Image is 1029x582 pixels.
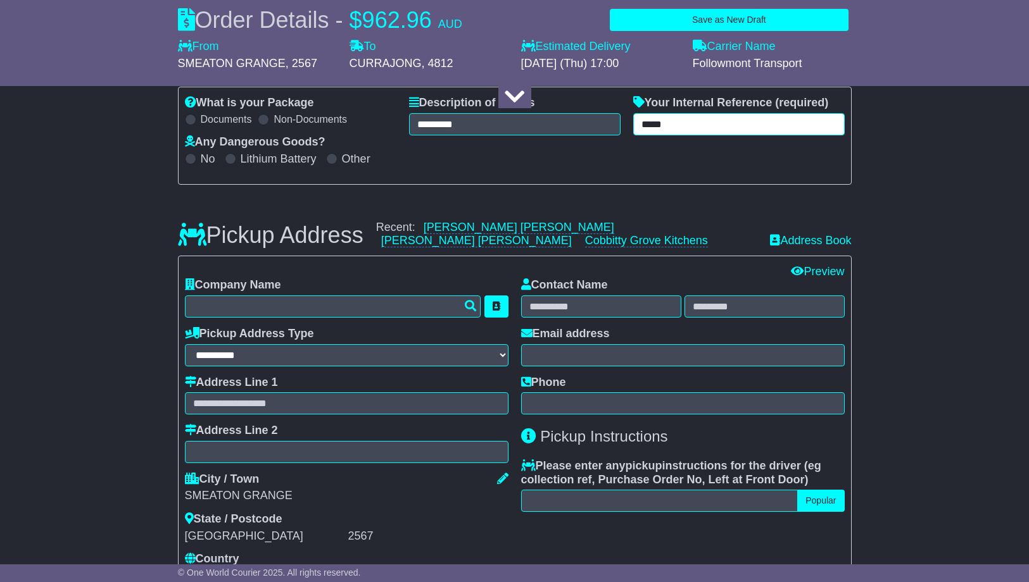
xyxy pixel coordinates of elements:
label: Lithium Battery [241,152,317,166]
div: SMEATON GRANGE [185,489,508,503]
label: Estimated Delivery [521,40,680,54]
label: From [178,40,219,54]
label: Phone [521,376,566,390]
span: © One World Courier 2025. All rights reserved. [178,567,361,578]
span: , 4812 [422,57,453,70]
span: Pickup Instructions [540,428,667,445]
div: [GEOGRAPHIC_DATA] [185,529,345,543]
a: [PERSON_NAME] [PERSON_NAME] [381,234,572,247]
button: Save as New Draft [610,9,848,31]
label: Any Dangerous Goods? [185,135,325,149]
a: Preview [791,265,844,278]
label: To [350,40,376,54]
h3: Pickup Address [178,223,363,248]
label: No [201,152,215,166]
span: SMEATON GRANGE [178,57,286,70]
a: [PERSON_NAME] [PERSON_NAME] [424,221,614,234]
label: Address Line 1 [185,376,278,390]
a: Address Book [770,234,851,248]
span: pickup [626,459,662,472]
label: Email address [521,327,610,341]
a: Cobbitty Grove Kitchens [585,234,708,247]
label: Documents [201,113,252,125]
span: AUD [438,18,462,30]
label: Please enter any instructions for the driver ( ) [521,459,845,486]
label: Address Line 2 [185,424,278,438]
label: What is your Package [185,96,314,110]
div: Recent: [376,221,758,248]
label: Non-Documents [274,113,347,125]
button: Popular [797,490,844,512]
label: Other [342,152,370,166]
span: 962.96 [362,7,432,33]
span: $ [350,7,362,33]
div: 2567 [348,529,508,543]
div: [DATE] (Thu) 17:00 [521,57,680,71]
label: Country [185,552,239,566]
span: CURRAJONG [350,57,422,70]
span: eg collection ref, Purchase Order No, Left at Front Door [521,459,821,486]
label: Pickup Address Type [185,327,314,341]
div: Followmont Transport [693,57,852,71]
div: Order Details - [178,6,462,34]
span: , 2567 [286,57,317,70]
label: State / Postcode [185,512,282,526]
label: Contact Name [521,278,608,292]
label: Company Name [185,278,281,292]
label: Carrier Name [693,40,776,54]
label: City / Town [185,473,260,486]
